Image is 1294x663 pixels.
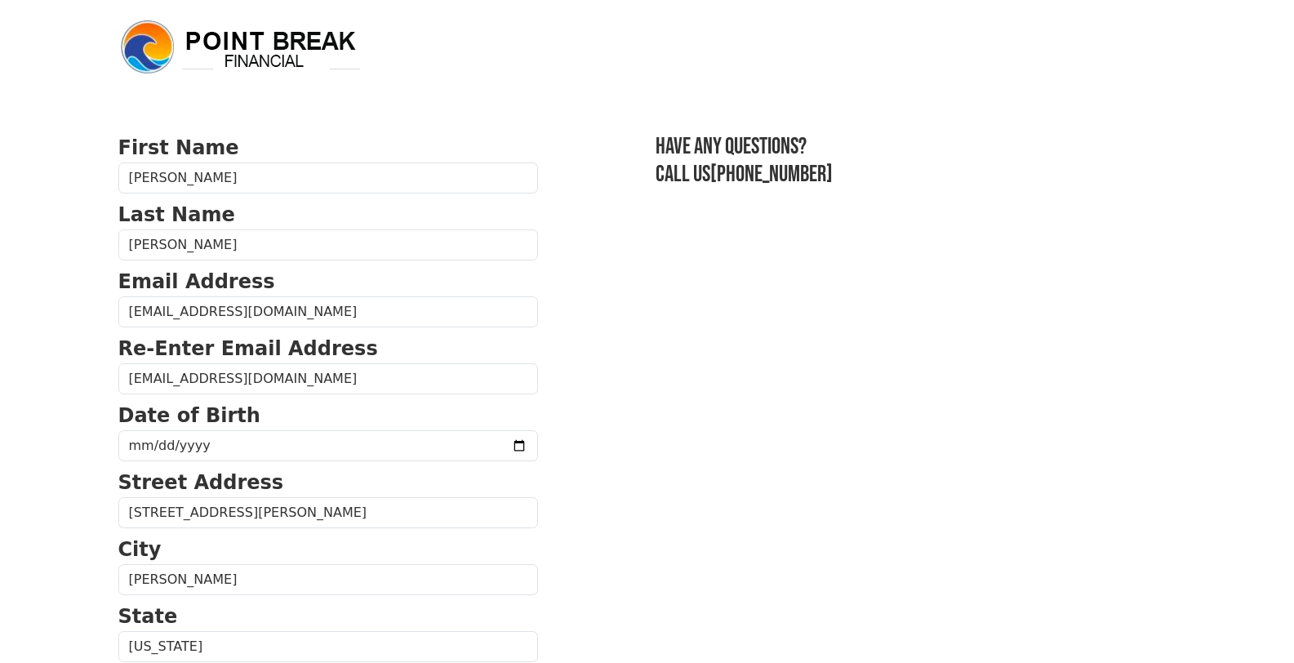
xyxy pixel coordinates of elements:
[118,363,538,394] input: Re-Enter Email Address
[656,133,1176,161] h3: Have any questions?
[118,296,538,327] input: Email Address
[118,564,538,595] input: City
[118,270,275,293] strong: Email Address
[118,203,235,226] strong: Last Name
[118,404,260,427] strong: Date of Birth
[710,161,833,188] a: [PHONE_NUMBER]
[118,229,538,260] input: Last Name
[118,497,538,528] input: Street Address
[118,605,178,628] strong: State
[118,337,378,360] strong: Re-Enter Email Address
[656,161,1176,189] h3: Call us
[118,162,538,194] input: First Name
[118,136,239,159] strong: First Name
[118,538,162,561] strong: City
[118,18,363,77] img: logo.png
[118,471,284,494] strong: Street Address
